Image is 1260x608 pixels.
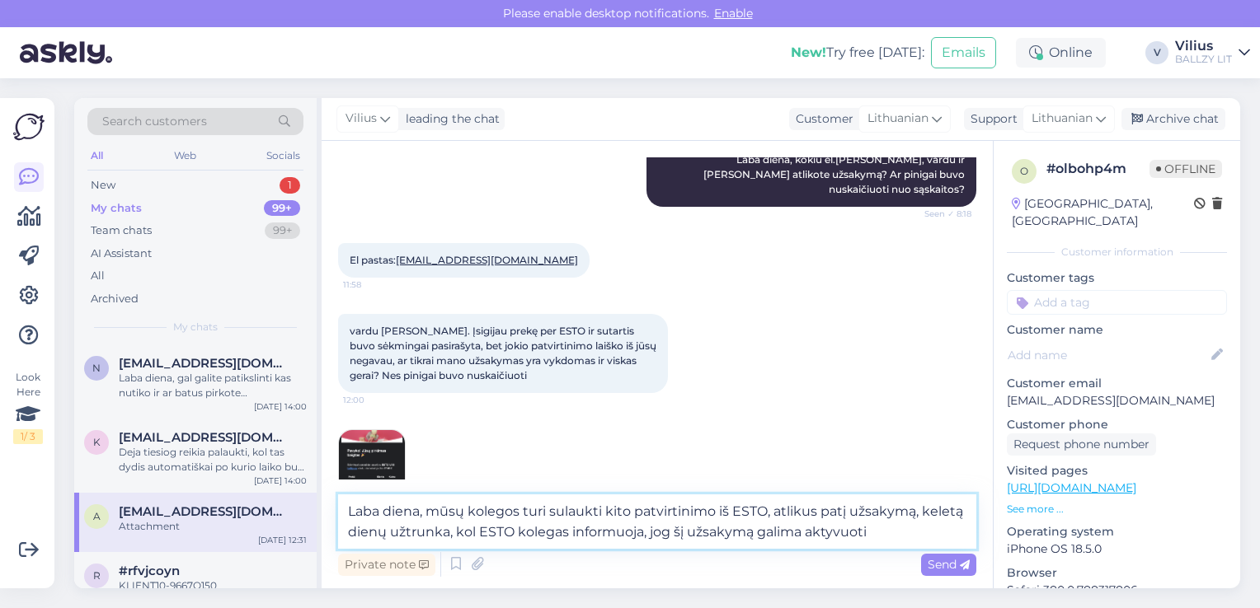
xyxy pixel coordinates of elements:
div: Customer [789,110,853,128]
p: Customer name [1007,321,1227,339]
span: Search customers [102,113,207,130]
div: Private note [338,554,435,576]
p: Visited pages [1007,462,1227,479]
button: Emails [931,37,996,68]
div: [DATE] 12:31 [258,534,307,546]
a: ViliusBALLZY LIT [1175,40,1250,66]
span: Laba diena, kokiu el.[PERSON_NAME], vardu ir [PERSON_NAME] atlikote užsakymą? Ar pinigai buvo nus... [703,153,967,195]
div: Online [1016,38,1106,68]
img: Attachment [339,430,405,496]
b: New! [791,44,826,60]
span: Lithuanian [1032,110,1093,128]
div: 1 [280,177,300,194]
div: [DATE] 14:00 [254,475,307,487]
div: Customer information [1007,245,1227,260]
span: k [93,436,101,448]
div: KLIENT10-9667Q150 [119,578,307,593]
p: [EMAIL_ADDRESS][DOMAIN_NAME] [1007,392,1227,409]
div: V [1145,41,1168,64]
div: [GEOGRAPHIC_DATA], [GEOGRAPHIC_DATA] [1012,195,1194,230]
div: BALLZY LIT [1175,53,1232,66]
textarea: Laba diena, mūsų kolegos turi sulaukti kito patvirtinimo iš ESTO, atlikus patį užsakymą, keletą d... [338,494,976,549]
p: Operating system [1007,523,1227,540]
div: Archived [91,291,139,307]
p: Customer phone [1007,416,1227,433]
span: r [93,569,101,582]
div: Try free [DATE]: [791,43,924,63]
span: Lithuanian [867,110,929,128]
span: vardu [PERSON_NAME]. Įsigijau prekę per ESTO ir sutartis buvo sėkmingai pasirašyta, bet jokio pat... [350,325,659,381]
span: a [93,510,101,522]
span: El pastas: [350,254,578,266]
div: Socials [263,145,303,166]
div: All [87,145,106,166]
div: My chats [91,200,142,217]
div: Deja tiesiog reikia palaukti, kol tas dydis automatiškai po kurio laiko bus grąžintas į interneti... [119,445,307,475]
div: Request phone number [1007,433,1156,456]
span: Seen ✓ 8:18 [910,208,971,220]
span: Vilius [346,110,377,128]
span: 12:00 [343,394,405,406]
div: Laba diena, gal galite patikslinti kas nutiko ir ar batus pirkote internetinėje, ar fizinėje Ball... [119,371,307,400]
span: Offline [1150,160,1222,178]
img: Askly Logo [13,111,45,143]
p: Customer tags [1007,269,1227,287]
p: Browser [1007,564,1227,582]
div: 1 / 3 [13,429,43,444]
span: #rfvjcoyn [119,564,180,578]
a: [URL][DOMAIN_NAME] [1007,480,1136,495]
p: See more ... [1007,502,1227,517]
p: Safari 380.0.788317806 [1007,582,1227,599]
a: [EMAIL_ADDRESS][DOMAIN_NAME] [396,254,578,266]
span: kestutiskazakevicius1@gmail.com [119,430,290,445]
p: Customer email [1007,375,1227,392]
span: anzela14141@gmail.com [119,504,290,519]
div: leading the chat [399,110,500,128]
div: All [91,268,105,284]
div: New [91,177,115,194]
span: o [1020,165,1028,177]
input: Add name [1008,346,1208,364]
span: 11:58 [343,278,405,291]
div: Vilius [1175,40,1232,53]
div: Team chats [91,222,152,239]
span: Enable [709,6,758,21]
div: AI Assistant [91,246,152,262]
div: Look Here [13,370,43,444]
span: nikoletavalukonyte@yahoo.co.uk [119,356,290,371]
p: iPhone OS 18.5.0 [1007,540,1227,558]
div: Web [171,145,200,166]
div: 99+ [264,200,300,217]
span: My chats [173,320,218,334]
div: Archive chat [1121,108,1225,130]
div: Support [964,110,1018,128]
input: Add a tag [1007,290,1227,315]
span: Send [928,557,970,572]
div: 99+ [265,222,300,239]
div: # olbohp4m [1046,159,1150,179]
span: n [92,362,101,374]
div: Attachment [119,519,307,534]
div: [DATE] 14:00 [254,400,307,413]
